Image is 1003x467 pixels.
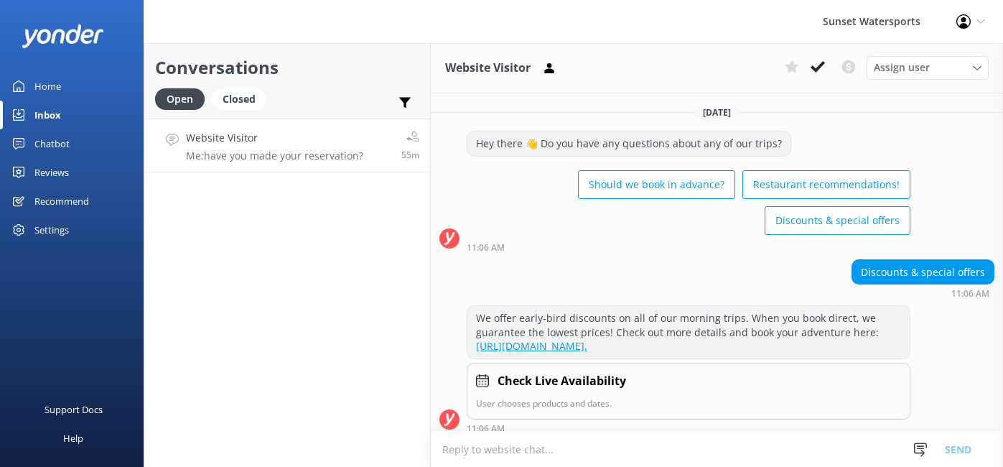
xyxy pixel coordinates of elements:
div: Home [34,72,61,101]
div: Support Docs [45,395,103,424]
div: Sep 15 2025 10:06am (UTC -05:00) America/Cancun [467,423,910,433]
h4: Website Visitor [186,130,363,146]
div: Open [155,88,205,110]
strong: 11:06 AM [467,244,505,252]
h2: Conversations [155,54,419,81]
div: Settings [34,216,69,244]
a: [URL][DOMAIN_NAME]. [476,339,587,353]
div: Help [63,424,83,453]
img: yonder-white-logo.png [22,24,104,48]
div: Assign User [867,56,989,79]
span: Oct 02 2025 11:45am (UTC -05:00) America/Cancun [401,149,419,161]
div: We offer early-bird discounts on all of our morning trips. When you book direct, we guarantee the... [467,306,910,359]
div: Hey there 👋 Do you have any questions about any of our trips? [467,131,790,156]
h3: Website Visitor [445,59,531,78]
button: Restaurant recommendations! [742,170,910,199]
div: Closed [212,88,266,110]
p: Me: have you made your reservation? [186,149,363,162]
span: Assign user [874,60,930,75]
div: Discounts & special offers [852,260,994,285]
div: Reviews [34,158,69,187]
a: Closed [212,91,274,106]
div: Recommend [34,187,89,216]
span: [DATE] [694,106,740,119]
div: Sep 15 2025 10:06am (UTC -05:00) America/Cancun [852,288,994,298]
h4: Check Live Availability [498,372,626,391]
p: User chooses products and dates. [476,397,901,410]
button: Discounts & special offers [765,206,910,235]
div: Inbox [34,101,61,129]
strong: 11:06 AM [951,290,989,298]
div: Chatbot [34,129,70,158]
a: Website VisitorMe:have you made your reservation?55m [144,119,430,172]
button: Should we book in advance? [578,170,735,199]
a: Open [155,91,212,106]
strong: 11:06 AM [467,425,505,433]
div: Sep 15 2025 10:06am (UTC -05:00) America/Cancun [467,242,910,252]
